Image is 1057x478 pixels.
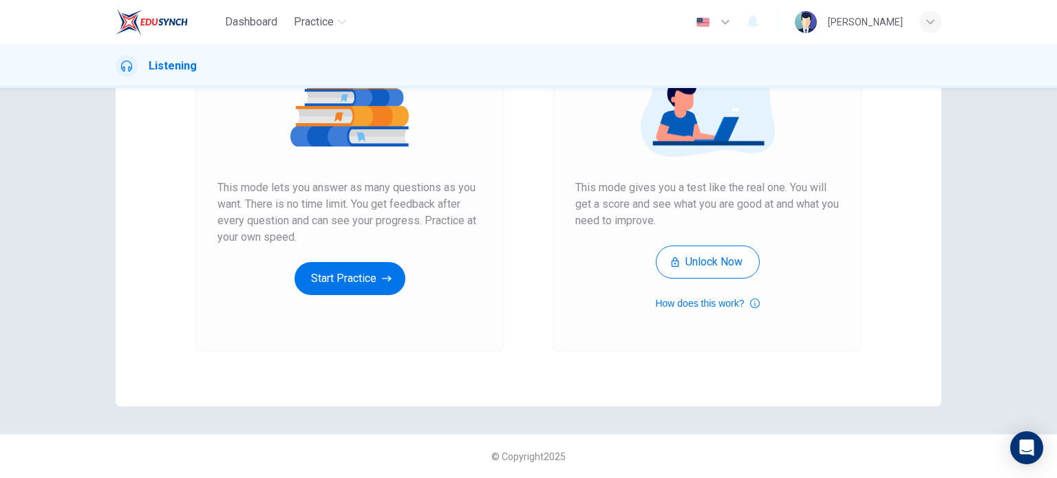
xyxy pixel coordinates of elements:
img: EduSynch logo [116,8,188,36]
span: This mode gives you a test like the real one. You will get a score and see what you are good at a... [575,180,840,229]
span: Practice [294,14,334,30]
button: How does this work? [655,295,759,312]
button: Unlock Now [656,246,760,279]
div: Open Intercom Messenger [1010,431,1043,464]
span: Dashboard [225,14,277,30]
h1: Listening [149,58,197,74]
span: © Copyright 2025 [491,451,566,462]
img: Profile picture [795,11,817,33]
img: en [694,17,712,28]
span: This mode lets you answer as many questions as you want. There is no time limit. You get feedback... [217,180,482,246]
button: Start Practice [295,262,405,295]
a: EduSynch logo [116,8,220,36]
button: Practice [288,10,352,34]
button: Dashboard [220,10,283,34]
div: [PERSON_NAME] [828,14,903,30]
